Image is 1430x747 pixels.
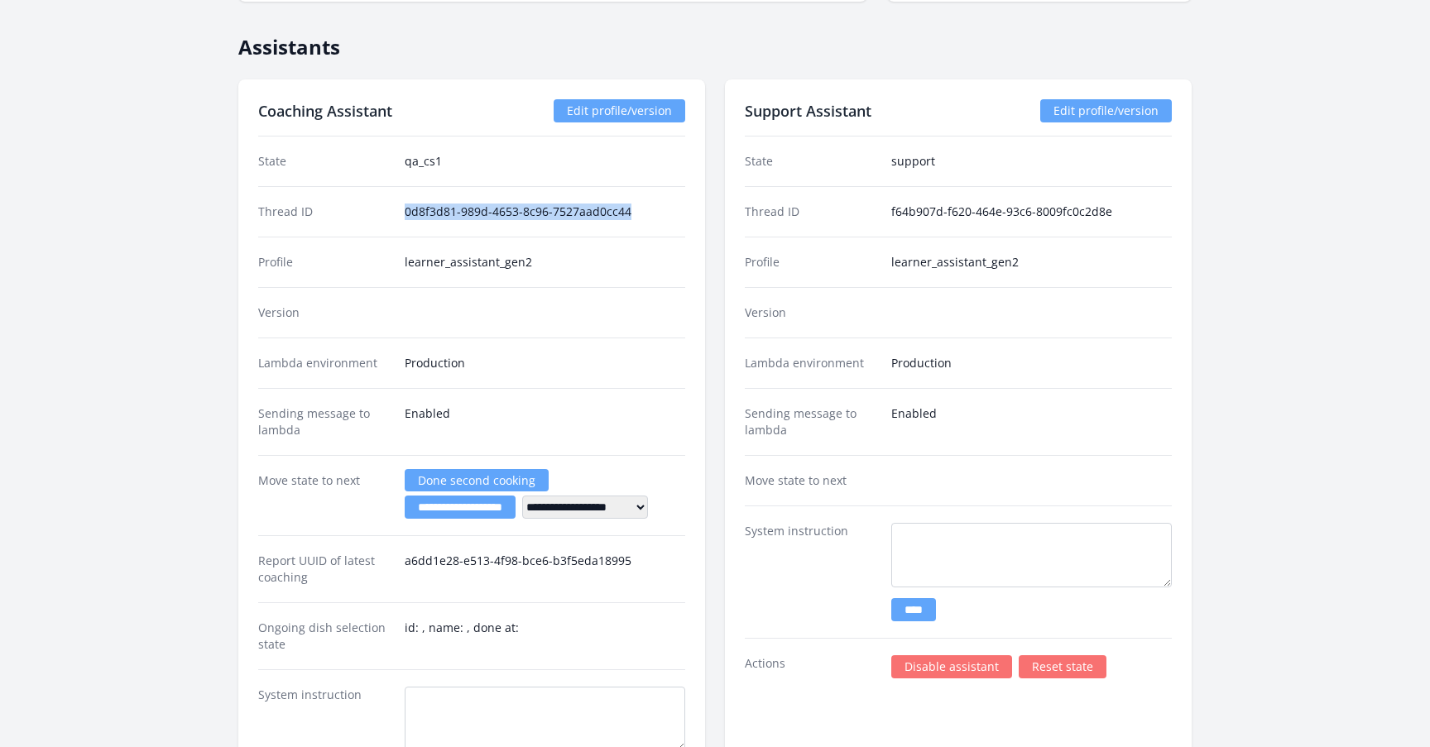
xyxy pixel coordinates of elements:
[258,99,392,122] h2: Coaching Assistant
[258,355,391,371] dt: Lambda environment
[745,655,878,678] dt: Actions
[745,99,871,122] h2: Support Assistant
[405,355,685,371] dd: Production
[745,355,878,371] dt: Lambda environment
[891,254,1172,271] dd: learner_assistant_gen2
[405,153,685,170] dd: qa_cs1
[554,99,685,122] a: Edit profile/version
[745,472,878,489] dt: Move state to next
[745,204,878,220] dt: Thread ID
[405,620,685,653] dd: id: , name: , done at:
[258,254,391,271] dt: Profile
[891,204,1172,220] dd: f64b907d-f620-464e-93c6-8009fc0c2d8e
[1040,99,1172,122] a: Edit profile/version
[745,405,878,438] dt: Sending message to lambda
[405,469,549,491] a: Done second cooking
[258,472,391,519] dt: Move state to next
[891,655,1012,678] a: Disable assistant
[258,405,391,438] dt: Sending message to lambda
[258,304,391,321] dt: Version
[1019,655,1106,678] a: Reset state
[258,553,391,586] dt: Report UUID of latest coaching
[405,254,685,271] dd: learner_assistant_gen2
[405,204,685,220] dd: 0d8f3d81-989d-4653-8c96-7527aad0cc44
[891,405,1172,438] dd: Enabled
[405,405,685,438] dd: Enabled
[258,153,391,170] dt: State
[238,22,1192,60] h2: Assistants
[745,523,878,621] dt: System instruction
[745,304,878,321] dt: Version
[745,254,878,271] dt: Profile
[258,204,391,220] dt: Thread ID
[258,620,391,653] dt: Ongoing dish selection state
[405,553,685,586] dd: a6dd1e28-e513-4f98-bce6-b3f5eda18995
[891,153,1172,170] dd: support
[745,153,878,170] dt: State
[891,355,1172,371] dd: Production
